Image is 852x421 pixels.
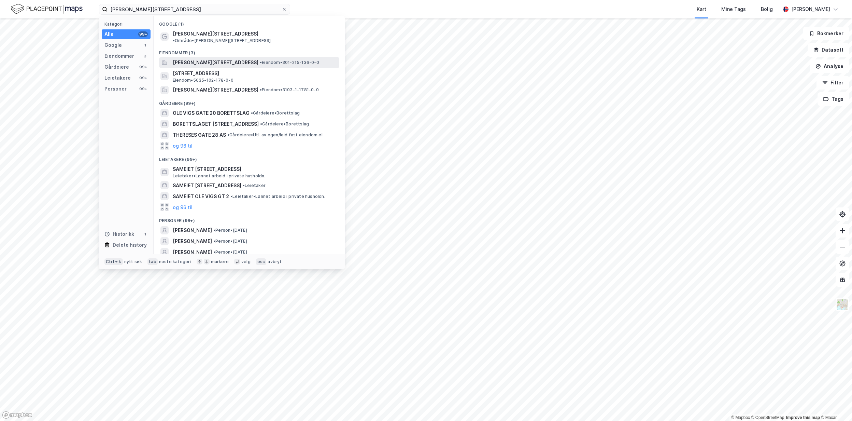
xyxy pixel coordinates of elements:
[173,120,259,128] span: BORETTSLAGET [STREET_ADDRESS]
[154,213,345,225] div: Personer (99+)
[104,258,123,265] div: Ctrl + k
[173,173,266,179] span: Leietaker • Lønnet arbeid i private husholdn.
[810,59,849,73] button: Analyse
[818,92,849,106] button: Tags
[173,192,229,201] span: SAMEIET OLE VIGS GT 2
[173,203,193,211] button: og 96 til
[260,60,262,65] span: •
[836,298,849,311] img: Z
[173,58,258,67] span: [PERSON_NAME][STREET_ADDRESS]
[697,5,706,13] div: Kart
[104,41,122,49] div: Google
[173,86,258,94] span: [PERSON_NAME][STREET_ADDRESS]
[243,183,266,188] span: Leietaker
[104,85,127,93] div: Personer
[256,258,267,265] div: esc
[808,43,849,57] button: Datasett
[173,109,250,117] span: OLE VIGS GATE 20 BORETTSLAG
[154,16,345,28] div: Google (1)
[260,87,262,92] span: •
[213,228,247,233] span: Person • [DATE]
[173,78,233,83] span: Eiendom • 5035-102-178-0-0
[142,53,148,59] div: 3
[2,411,32,419] a: Mapbox homepage
[211,259,229,264] div: markere
[260,121,262,126] span: •
[213,239,215,244] span: •
[173,38,175,43] span: •
[124,259,142,264] div: nytt søk
[213,228,215,233] span: •
[138,64,148,70] div: 99+
[104,74,131,82] div: Leietakere
[154,95,345,108] div: Gårdeiere (99+)
[142,231,148,237] div: 1
[227,132,229,137] span: •
[260,60,319,65] span: Eiendom • 301-215-136-0-0
[173,248,212,256] span: [PERSON_NAME]
[138,31,148,37] div: 99+
[173,226,212,234] span: [PERSON_NAME]
[213,249,247,255] span: Person • [DATE]
[721,5,746,13] div: Mine Tags
[761,5,773,13] div: Bolig
[154,45,345,57] div: Eiendommer (3)
[173,131,226,139] span: THERESES GATE 28 AS
[751,415,784,420] a: OpenStreetMap
[173,69,337,78] span: [STREET_ADDRESS]
[104,30,114,38] div: Alle
[230,194,232,199] span: •
[173,142,193,150] button: og 96 til
[786,415,820,420] a: Improve this map
[154,151,345,164] div: Leietakere (99+)
[173,237,212,245] span: [PERSON_NAME]
[791,5,830,13] div: [PERSON_NAME]
[230,194,325,199] span: Leietaker • Lønnet arbeid i private husholdn.
[803,27,849,40] button: Bokmerker
[241,259,251,264] div: velg
[104,22,151,27] div: Kategori
[818,388,852,421] iframe: Chat Widget
[173,30,258,38] span: [PERSON_NAME][STREET_ADDRESS]
[113,241,147,249] div: Delete history
[818,388,852,421] div: Kontrollprogram for chat
[104,230,134,238] div: Historikk
[138,86,148,92] div: 99+
[260,121,309,127] span: Gårdeiere • Borettslag
[243,183,245,188] span: •
[173,181,241,190] span: SAMEIET [STREET_ADDRESS]
[251,110,300,116] span: Gårdeiere • Borettslag
[138,75,148,81] div: 99+
[213,239,247,244] span: Person • [DATE]
[268,259,282,264] div: avbryt
[173,38,271,43] span: Område • [PERSON_NAME][STREET_ADDRESS]
[731,415,750,420] a: Mapbox
[108,4,282,14] input: Søk på adresse, matrikkel, gårdeiere, leietakere eller personer
[816,76,849,90] button: Filter
[173,165,337,173] span: SAMEIET [STREET_ADDRESS]
[227,132,324,138] span: Gårdeiere • Utl. av egen/leid fast eiendom el.
[251,110,253,116] span: •
[11,3,83,15] img: logo.f888ab2527a4732fd821a326f86c7f29.svg
[213,249,215,255] span: •
[104,63,129,71] div: Gårdeiere
[159,259,191,264] div: neste kategori
[104,52,134,60] div: Eiendommer
[142,42,148,48] div: 1
[260,87,319,93] span: Eiendom • 3103-1-1781-0-0
[147,258,158,265] div: tab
